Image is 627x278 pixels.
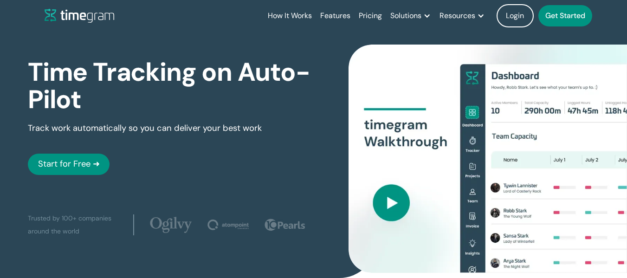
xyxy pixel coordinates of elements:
a: Get Started [538,5,592,26]
div: Resources [440,9,475,22]
p: Track work automatically so you can deliver your best work [28,122,262,135]
a: Start for Free ➜ [28,154,110,175]
h1: Time Tracking on Auto-Pilot [28,58,314,113]
div: Trusted by 100+ companies around the world [28,212,125,238]
div: Solutions [390,9,421,22]
a: Login [497,4,534,27]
